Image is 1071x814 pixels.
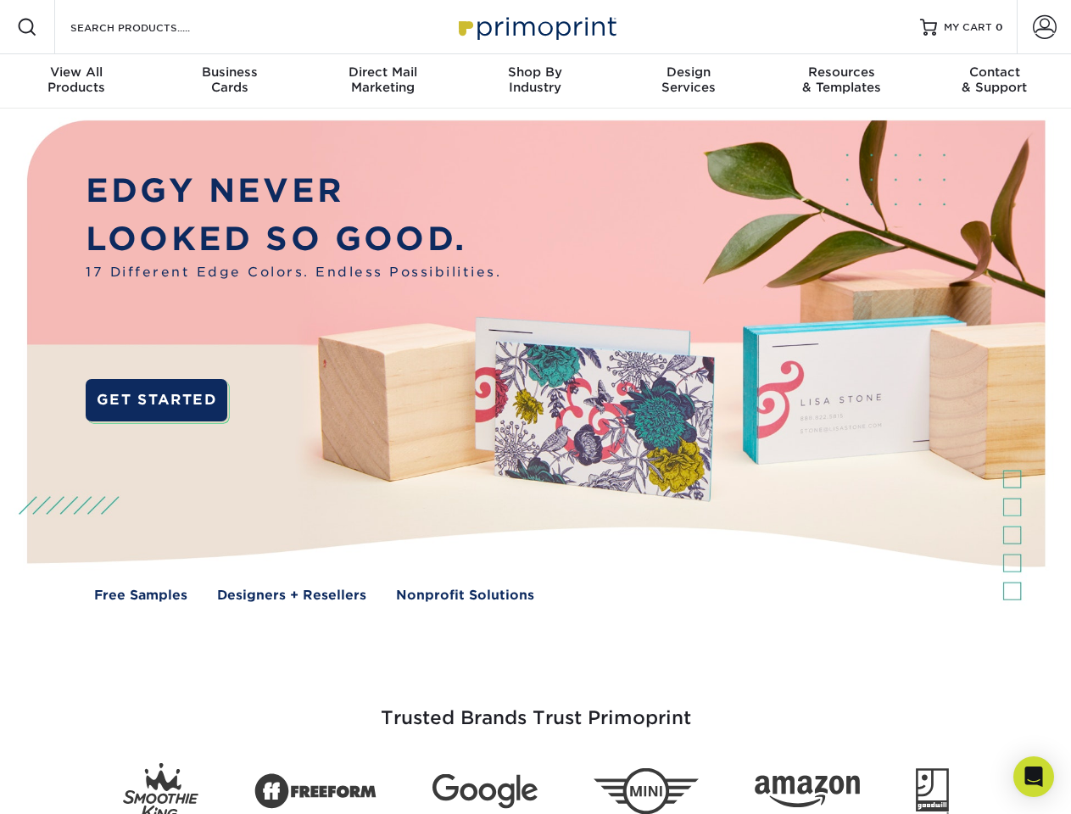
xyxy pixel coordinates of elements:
a: GET STARTED [86,379,227,421]
img: Goodwill [916,768,949,814]
div: Cards [153,64,305,95]
a: Resources& Templates [765,54,918,109]
a: Nonprofit Solutions [396,586,534,605]
span: Resources [765,64,918,80]
img: Amazon [755,776,860,808]
div: Open Intercom Messenger [1013,756,1054,797]
span: 0 [996,21,1003,33]
input: SEARCH PRODUCTS..... [69,17,234,37]
h3: Trusted Brands Trust Primoprint [40,666,1032,750]
a: Free Samples [94,586,187,605]
div: Services [612,64,765,95]
img: Primoprint [451,8,621,45]
span: 17 Different Edge Colors. Endless Possibilities. [86,263,501,282]
span: MY CART [944,20,992,35]
span: Direct Mail [306,64,459,80]
p: EDGY NEVER [86,167,501,215]
iframe: Google Customer Reviews [4,762,144,808]
a: DesignServices [612,54,765,109]
div: & Templates [765,64,918,95]
a: Contact& Support [918,54,1071,109]
span: Shop By [459,64,611,80]
span: Design [612,64,765,80]
a: Direct MailMarketing [306,54,459,109]
a: Shop ByIndustry [459,54,611,109]
div: Industry [459,64,611,95]
p: LOOKED SO GOOD. [86,215,501,264]
span: Contact [918,64,1071,80]
span: Business [153,64,305,80]
div: Marketing [306,64,459,95]
img: Google [432,774,538,809]
div: & Support [918,64,1071,95]
a: Designers + Resellers [217,586,366,605]
a: BusinessCards [153,54,305,109]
